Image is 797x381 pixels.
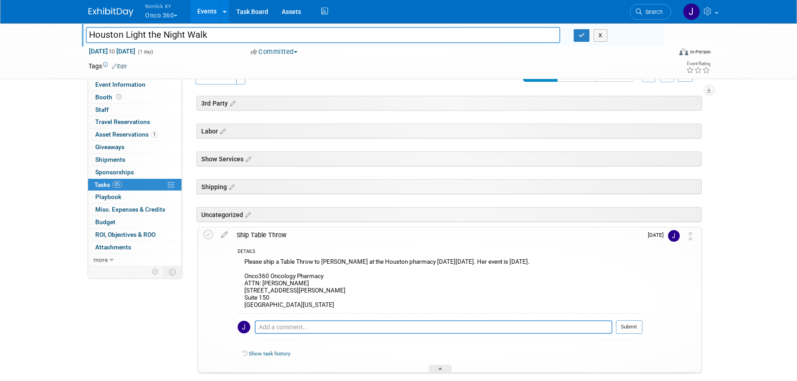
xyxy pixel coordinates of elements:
span: ROI, Objectives & ROO [95,231,155,238]
a: Giveaways [88,141,182,153]
div: Uncategorized [196,207,702,222]
a: Booth [88,91,182,103]
a: Asset Reservations1 [88,128,182,141]
button: Submit [616,320,642,334]
i: Move task [688,232,693,240]
a: more [88,254,182,266]
span: [DATE] [648,232,668,238]
img: Format-Inperson.png [679,48,688,55]
span: Sponsorships [95,168,134,176]
a: Event Information [88,79,182,91]
a: Edit sections [228,98,235,107]
div: Shipping [196,179,702,194]
span: Event Information [95,81,146,88]
span: [DATE] [DATE] [89,47,136,55]
a: ROI, Objectives & ROO [88,229,182,241]
a: Misc. Expenses & Credits [88,204,182,216]
span: Attachments [95,244,131,251]
span: 1 [151,131,158,138]
span: Asset Reservations [95,131,158,138]
a: Edit [112,63,127,70]
span: to [108,48,116,55]
span: Tasks [94,181,122,188]
span: Booth not reserved yet [115,93,123,100]
a: Staff [88,104,182,116]
span: Playbook [95,193,121,200]
div: Labor [196,124,702,138]
a: Edit sections [227,182,235,191]
span: more [93,256,108,263]
a: Shipments [88,154,182,166]
a: Search [630,4,671,20]
img: Jamie Dunn [668,230,680,242]
td: Tags [89,62,127,71]
span: Search [642,9,663,15]
span: 0% [112,181,122,188]
a: Tasks0% [88,179,182,191]
span: Booth [95,93,123,101]
div: Show Services [196,151,702,166]
img: ExhibitDay [89,8,133,17]
div: Event Rating [686,62,710,66]
span: Misc. Expenses & Credits [95,206,165,213]
button: X [593,29,607,42]
a: Budget [88,216,182,228]
span: (1 day) [137,49,153,55]
a: Attachments [88,241,182,253]
div: Please ship a Table Throw to [PERSON_NAME] at the Houston pharmacy [DATE][DATE]. Her event is [DA... [238,256,642,313]
a: Edit sections [218,126,226,135]
div: Ship Table Throw [232,227,642,243]
img: Jamie Dunn [238,321,250,333]
td: Toggle Event Tabs [164,266,182,278]
span: Budget [95,218,115,226]
button: Committed [248,47,301,57]
div: 3rd Party [196,96,702,111]
a: Edit sections [243,210,251,219]
a: Playbook [88,191,182,203]
span: Giveaways [95,143,124,151]
span: Travel Reservations [95,118,150,125]
a: Sponsorships [88,166,182,178]
a: Travel Reservations [88,116,182,128]
div: Event Format [618,47,711,60]
a: Edit sections [244,154,251,163]
td: Personalize Event Tab Strip [148,266,164,278]
div: In-Person [690,49,711,55]
a: edit [217,231,232,239]
a: Show task history [249,350,290,357]
span: Shipments [95,156,125,163]
div: DETAILS [238,248,642,256]
span: Nimlok KY [145,1,177,11]
img: Jamie Dunn [683,3,700,20]
span: Staff [95,106,109,113]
